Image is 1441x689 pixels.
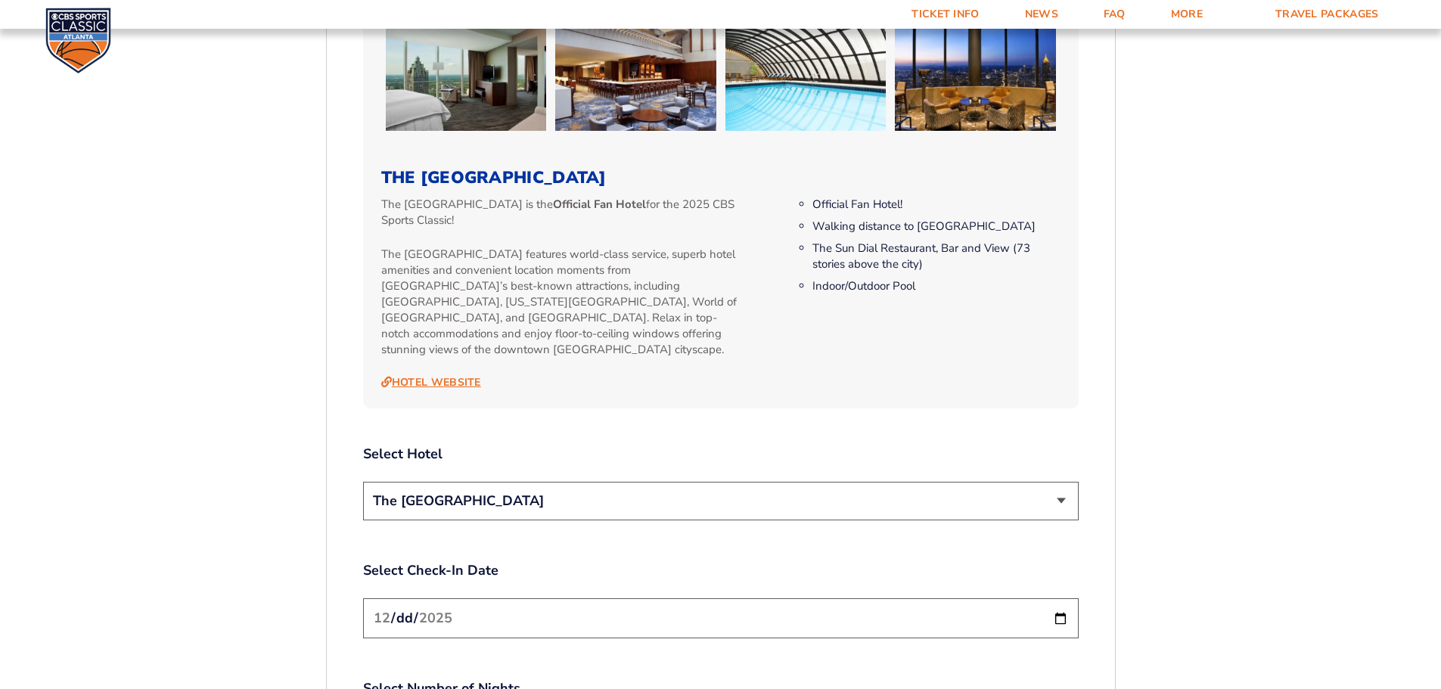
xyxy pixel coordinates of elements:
[895,17,1056,131] img: The Westin Peachtree Plaza Atlanta
[812,197,1060,213] li: Official Fan Hotel!
[555,17,716,131] img: The Westin Peachtree Plaza Atlanta
[812,219,1060,234] li: Walking distance to [GEOGRAPHIC_DATA]
[812,241,1060,272] li: The Sun Dial Restaurant, Bar and View (73 stories above the city)
[363,561,1079,580] label: Select Check-In Date
[363,445,1079,464] label: Select Hotel
[381,376,481,390] a: Hotel Website
[386,17,547,131] img: The Westin Peachtree Plaza Atlanta
[553,197,646,212] strong: Official Fan Hotel
[45,8,111,73] img: CBS Sports Classic
[381,168,1061,188] h3: The [GEOGRAPHIC_DATA]
[725,17,887,131] img: The Westin Peachtree Plaza Atlanta
[381,247,744,358] p: The [GEOGRAPHIC_DATA] features world-class service, superb hotel amenities and convenient locatio...
[381,197,744,228] p: The [GEOGRAPHIC_DATA] is the for the 2025 CBS Sports Classic!
[812,278,1060,294] li: Indoor/Outdoor Pool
